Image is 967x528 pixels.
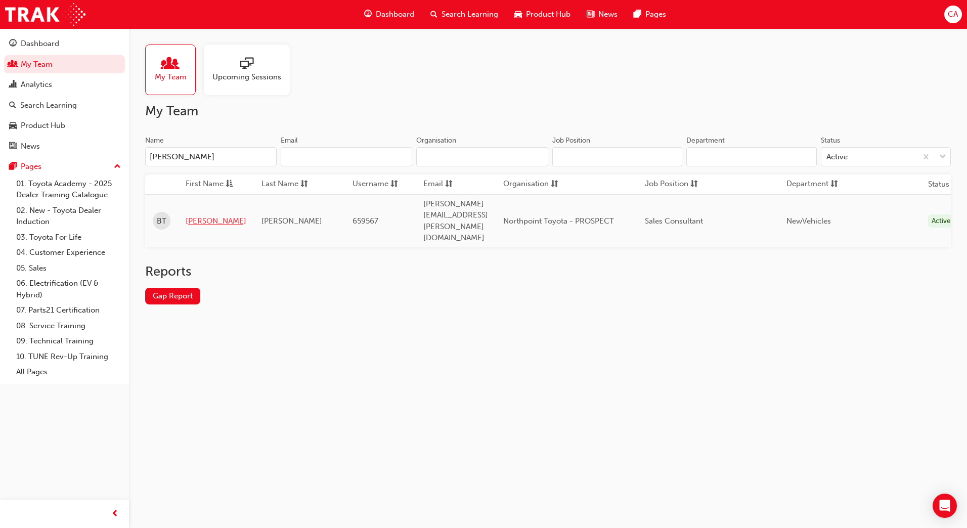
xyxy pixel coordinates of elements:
[12,203,125,230] a: 02. New - Toyota Dealer Induction
[423,178,479,191] button: Emailsorting-icon
[145,147,277,166] input: Name
[552,136,590,146] div: Job Position
[114,160,121,173] span: up-icon
[155,71,187,83] span: My Team
[12,245,125,260] a: 04. Customer Experience
[4,75,125,94] a: Analytics
[645,178,688,191] span: Job Position
[9,142,17,151] span: news-icon
[598,9,618,20] span: News
[514,8,522,21] span: car-icon
[212,71,281,83] span: Upcoming Sessions
[261,178,317,191] button: Last Namesorting-icon
[240,57,253,71] span: sessionType_ONLINE_URL-icon
[933,494,957,518] div: Open Intercom Messenger
[445,178,453,191] span: sorting-icon
[645,178,700,191] button: Job Positionsorting-icon
[12,260,125,276] a: 05. Sales
[111,508,119,520] span: prev-icon
[5,3,85,26] img: Trak
[376,9,414,20] span: Dashboard
[12,230,125,245] a: 03. Toyota For Life
[4,137,125,156] a: News
[686,147,817,166] input: Department
[12,302,125,318] a: 07. Parts21 Certification
[12,318,125,334] a: 08. Service Training
[145,103,951,119] h2: My Team
[226,178,233,191] span: asc-icon
[9,60,17,69] span: people-icon
[12,364,125,380] a: All Pages
[939,151,946,164] span: down-icon
[390,178,398,191] span: sorting-icon
[503,178,559,191] button: Organisationsorting-icon
[786,178,842,191] button: Departmentsorting-icon
[21,38,59,50] div: Dashboard
[830,178,838,191] span: sorting-icon
[186,178,224,191] span: First Name
[9,121,17,130] span: car-icon
[204,45,298,95] a: Upcoming Sessions
[364,8,372,21] span: guage-icon
[353,178,388,191] span: Username
[261,216,322,226] span: [PERSON_NAME]
[145,263,951,280] h2: Reports
[12,333,125,349] a: 09. Technical Training
[9,101,16,110] span: search-icon
[4,32,125,157] button: DashboardMy TeamAnalyticsSearch LearningProduct HubNews
[416,147,548,166] input: Organisation
[786,178,828,191] span: Department
[552,147,683,166] input: Job Position
[430,8,437,21] span: search-icon
[20,100,77,111] div: Search Learning
[821,136,840,146] div: Status
[4,157,125,176] button: Pages
[422,4,506,25] a: search-iconSearch Learning
[645,9,666,20] span: Pages
[551,178,558,191] span: sorting-icon
[587,8,594,21] span: news-icon
[12,349,125,365] a: 10. TUNE Rev-Up Training
[503,216,614,226] span: Northpoint Toyota - PROSPECT
[157,215,166,227] span: BT
[4,55,125,74] a: My Team
[9,39,17,49] span: guage-icon
[928,179,949,190] th: Status
[645,216,703,226] span: Sales Consultant
[261,178,298,191] span: Last Name
[300,178,308,191] span: sorting-icon
[506,4,579,25] a: car-iconProduct Hub
[281,136,298,146] div: Email
[690,178,698,191] span: sorting-icon
[353,216,378,226] span: 659567
[944,6,962,23] button: CA
[4,116,125,135] a: Product Hub
[442,9,498,20] span: Search Learning
[9,80,17,90] span: chart-icon
[503,178,549,191] span: Organisation
[21,141,40,152] div: News
[281,147,412,166] input: Email
[4,96,125,115] a: Search Learning
[21,120,65,131] div: Product Hub
[164,57,177,71] span: people-icon
[928,214,954,228] div: Active
[826,151,848,163] div: Active
[423,178,443,191] span: Email
[353,178,408,191] button: Usernamesorting-icon
[12,176,125,203] a: 01. Toyota Academy - 2025 Dealer Training Catalogue
[579,4,626,25] a: news-iconNews
[145,288,200,304] a: Gap Report
[786,216,831,226] span: NewVehicles
[186,178,241,191] button: First Nameasc-icon
[186,215,246,227] a: [PERSON_NAME]
[416,136,456,146] div: Organisation
[4,34,125,53] a: Dashboard
[526,9,570,20] span: Product Hub
[423,199,488,243] span: [PERSON_NAME][EMAIL_ADDRESS][PERSON_NAME][DOMAIN_NAME]
[9,162,17,171] span: pages-icon
[12,276,125,302] a: 06. Electrification (EV & Hybrid)
[145,45,204,95] a: My Team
